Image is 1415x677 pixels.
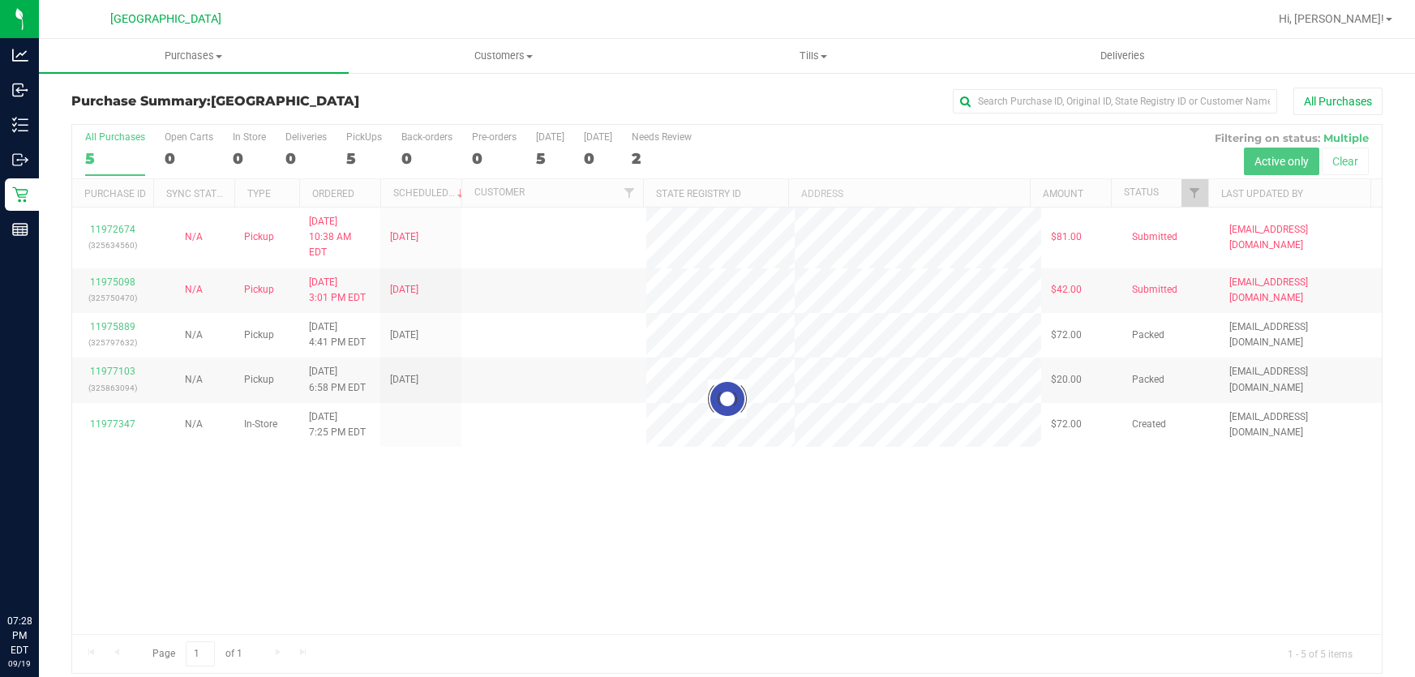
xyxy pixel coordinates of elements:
iframe: Resource center [16,547,65,596]
span: Hi, [PERSON_NAME]! [1279,12,1384,25]
a: Tills [658,39,968,73]
span: Purchases [39,49,349,63]
inline-svg: Inventory [12,117,28,133]
a: Deliveries [967,39,1277,73]
span: Customers [349,49,658,63]
inline-svg: Outbound [12,152,28,168]
h3: Purchase Summary: [71,94,508,109]
span: [GEOGRAPHIC_DATA] [110,12,221,26]
a: Purchases [39,39,349,73]
span: Deliveries [1078,49,1167,63]
p: 07:28 PM EDT [7,614,32,658]
span: Tills [659,49,967,63]
inline-svg: Analytics [12,47,28,63]
button: All Purchases [1293,88,1383,115]
span: [GEOGRAPHIC_DATA] [211,93,359,109]
p: 09/19 [7,658,32,670]
a: Customers [349,39,658,73]
input: Search Purchase ID, Original ID, State Registry ID or Customer Name... [953,89,1277,114]
inline-svg: Inbound [12,82,28,98]
inline-svg: Reports [12,221,28,238]
inline-svg: Retail [12,186,28,203]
